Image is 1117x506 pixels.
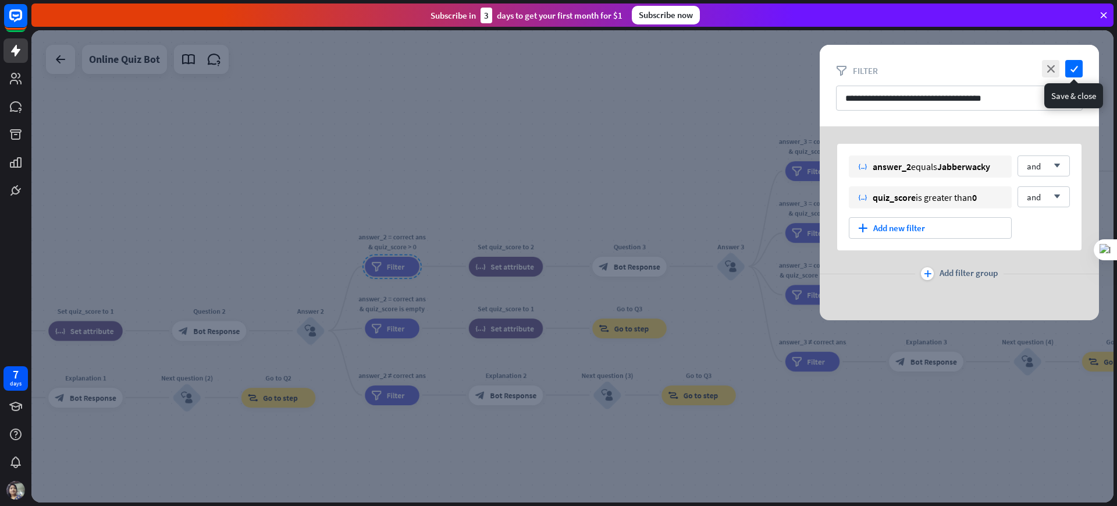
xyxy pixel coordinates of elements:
button: Open LiveChat chat widget [9,5,44,40]
i: plus [858,224,867,232]
i: check [1065,60,1083,77]
div: equals [873,161,990,172]
i: plus [924,270,931,277]
span: quiz_score [873,192,916,203]
span: answer_2 [873,161,911,172]
span: Add filter group [940,267,998,280]
div: days [10,380,22,388]
i: variable [858,193,867,202]
a: 7 days [3,366,28,391]
div: Subscribe in days to get your first month for $1 [431,8,622,23]
span: and [1027,161,1041,172]
div: 7 [13,369,19,380]
div: Add new filter [849,217,1012,239]
i: variable [858,162,867,171]
div: 3 [481,8,492,23]
span: Filter [853,65,878,76]
i: filter [836,66,847,76]
span: and [1027,192,1041,203]
i: close [1042,60,1059,77]
div: Subscribe now [632,6,700,24]
i: arrow_down [1048,162,1061,169]
span: Jabberwacky [937,161,990,172]
span: 0 [972,192,977,203]
i: arrow_down [1048,193,1061,200]
div: is greater than [873,192,977,203]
